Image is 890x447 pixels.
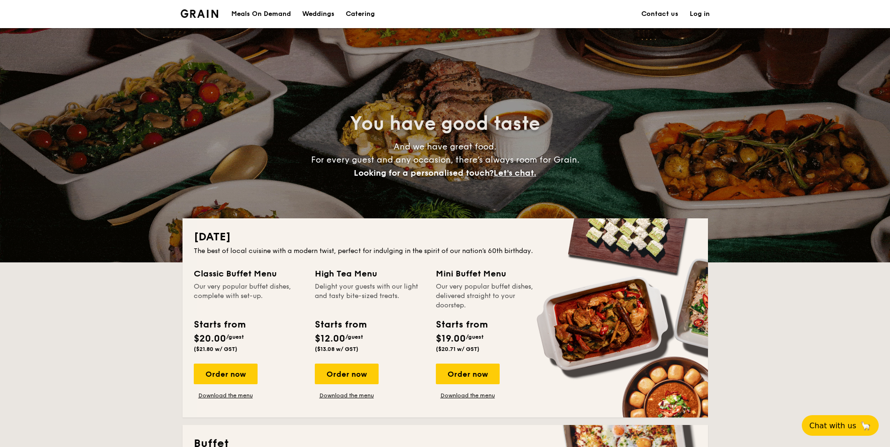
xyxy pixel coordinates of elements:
span: $19.00 [436,333,466,344]
div: Starts from [315,318,366,332]
span: /guest [345,334,363,340]
span: Let's chat. [494,168,536,178]
span: ($21.80 w/ GST) [194,346,237,352]
span: ($20.71 w/ GST) [436,346,479,352]
div: Order now [315,364,379,384]
a: Download the menu [315,392,379,399]
span: $12.00 [315,333,345,344]
img: Grain [181,9,219,18]
span: /guest [226,334,244,340]
div: Mini Buffet Menu [436,267,546,280]
span: ($13.08 w/ GST) [315,346,358,352]
span: Looking for a personalised touch? [354,168,494,178]
div: Classic Buffet Menu [194,267,304,280]
a: Download the menu [436,392,500,399]
div: Order now [436,364,500,384]
a: Download the menu [194,392,258,399]
span: 🦙 [860,420,871,431]
h2: [DATE] [194,230,697,245]
span: You have good taste [350,112,540,135]
span: And we have great food. For every guest and any occasion, there’s always room for Grain. [311,142,579,178]
div: The best of local cuisine with a modern twist, perfect for indulging in the spirit of our nation’... [194,246,697,256]
span: $20.00 [194,333,226,344]
button: Chat with us🦙 [802,415,879,436]
div: Our very popular buffet dishes, delivered straight to your doorstep. [436,282,546,310]
div: Our very popular buffet dishes, complete with set-up. [194,282,304,310]
div: Order now [194,364,258,384]
div: Starts from [194,318,245,332]
span: /guest [466,334,484,340]
span: Chat with us [809,421,856,430]
a: Logotype [181,9,219,18]
div: High Tea Menu [315,267,425,280]
div: Delight your guests with our light and tasty bite-sized treats. [315,282,425,310]
div: Starts from [436,318,487,332]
